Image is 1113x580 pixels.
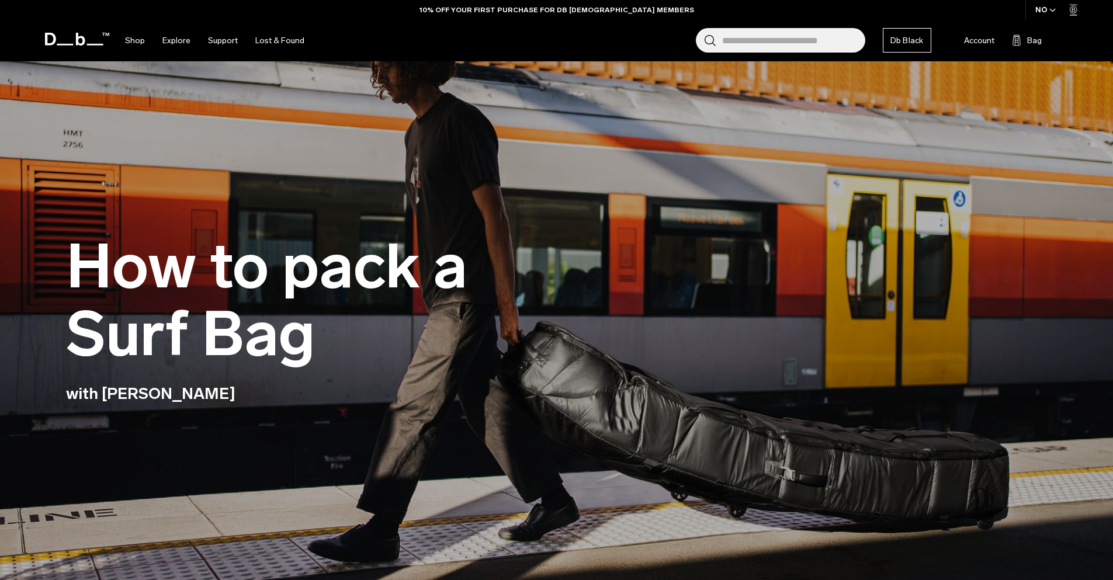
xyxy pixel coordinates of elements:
a: 10% OFF YOUR FIRST PURCHASE FOR DB [DEMOGRAPHIC_DATA] MEMBERS [419,5,694,15]
a: Db Black [883,28,931,53]
span: Account [964,34,994,47]
button: Bag [1012,33,1042,47]
a: Shop [125,20,145,61]
a: Support [208,20,238,61]
h1: How to pack a Surf Bag [66,233,592,368]
a: Account [949,33,994,47]
span: Bag [1027,34,1042,47]
a: Lost & Found [255,20,304,61]
h: with [PERSON_NAME] [66,384,235,403]
a: Explore [162,20,190,61]
nav: Main Navigation [116,20,313,61]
